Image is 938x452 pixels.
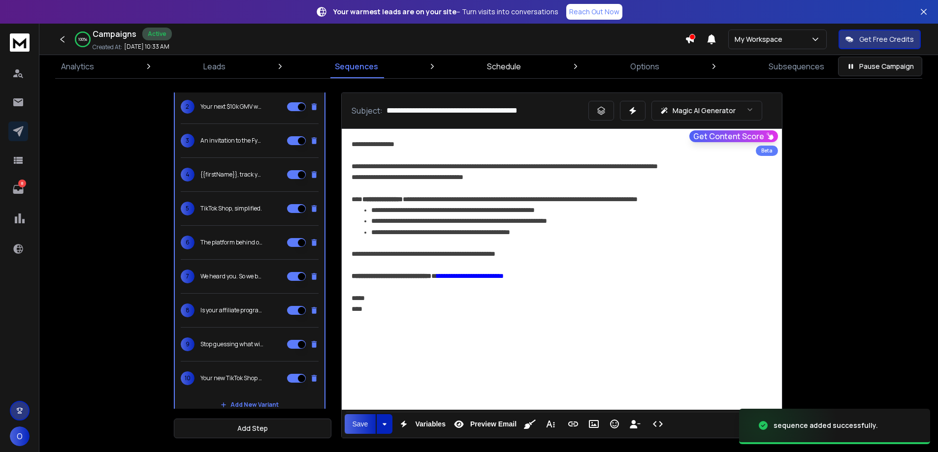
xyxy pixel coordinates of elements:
[197,55,231,78] a: Leads
[541,414,560,434] button: More Text
[487,60,521,72] p: Schedule
[839,30,921,49] button: Get Free Credits
[181,134,194,148] span: 3
[200,374,263,382] p: Your new TikTok Shop command center
[335,60,378,72] p: Sequences
[55,55,100,78] a: Analytics
[8,180,28,199] a: 8
[93,28,136,40] h1: Campaigns
[774,421,878,430] div: sequence added successfully.
[200,103,263,111] p: Your next $10k GMV week starts here
[181,236,194,249] span: 6
[756,146,778,156] div: Beta
[174,27,325,422] li: Step1CC/BCCA/Z Test1Tired of the affiliate chaos, {{firstName}}?2Your next $10k GMV week starts h...
[468,420,518,428] span: Preview Email
[200,340,263,348] p: Stop guessing what will go viral, {{firstName}}
[769,60,824,72] p: Subsequences
[181,270,194,283] span: 7
[450,414,518,434] button: Preview Email
[181,371,194,385] span: 10
[213,395,287,415] button: Add New Variant
[626,414,645,434] button: Insert Unsubscribe Link
[142,28,172,40] div: Active
[566,4,622,20] a: Reach Out Now
[630,60,659,72] p: Options
[181,202,194,215] span: 5
[605,414,624,434] button: Emoticons
[200,137,263,145] p: An invitation to the Fyne Creator Hub
[735,34,786,44] p: My Workspace
[413,420,448,428] span: Variables
[203,60,226,72] p: Leads
[481,55,527,78] a: Schedule
[763,55,830,78] a: Subsequences
[352,105,383,117] p: Subject:
[394,414,448,434] button: Variables
[10,426,30,446] button: O
[200,306,263,314] p: Is your affiliate program just another Discord server?
[345,414,376,434] button: Save
[333,7,456,16] strong: Your warmest leads are on your site
[78,36,87,42] p: 100 %
[333,7,558,17] p: – Turn visits into conversations
[200,171,263,179] p: {{firstName}}, track your Fyne samples in real-time
[10,33,30,52] img: logo
[200,239,263,246] p: The platform behind our 6-figure earners
[181,303,194,317] span: 8
[181,168,194,181] span: 4
[174,419,331,438] button: Add Step
[329,55,384,78] a: Sequences
[520,414,539,434] button: Clean HTML
[181,100,194,114] span: 2
[569,7,619,17] p: Reach Out Now
[124,43,169,51] p: [DATE] 10:33 AM
[200,205,262,212] p: TikTok Shop, simplified.
[584,414,603,434] button: Insert Image (Ctrl+P)
[689,130,778,142] button: Get Content Score
[651,101,762,121] button: Magic AI Generator
[61,60,94,72] p: Analytics
[181,337,194,351] span: 9
[838,57,922,76] button: Pause Campaign
[673,106,736,116] p: Magic AI Generator
[624,55,665,78] a: Options
[564,414,582,434] button: Insert Link (Ctrl+K)
[18,180,26,187] p: 8
[859,34,914,44] p: Get Free Credits
[648,414,667,434] button: Code View
[93,43,122,51] p: Created At:
[200,272,263,280] p: We heard you. So we built this.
